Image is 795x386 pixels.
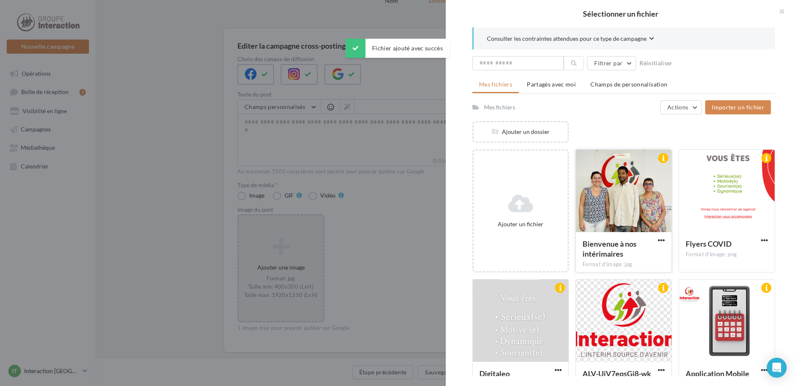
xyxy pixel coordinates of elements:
[459,10,782,17] h2: Sélectionner un fichier
[686,251,768,258] div: Format d'image: png
[705,100,771,114] button: Importer un fichier
[660,100,702,114] button: Actions
[712,104,764,111] span: Importer un fichier
[583,261,665,268] div: Format d'image: jpg
[474,128,568,136] div: Ajouter un dossier
[484,103,515,111] div: Mes fichiers
[583,239,637,258] span: Bienvenue à nos intérimaires
[487,35,647,43] span: Consulter les contraintes attendues pour ce type de campagne
[636,58,676,68] button: Réinitialiser
[346,39,449,58] div: Fichier ajouté avec succès
[487,34,654,45] button: Consulter les contraintes attendues pour ce type de campagne
[477,220,564,228] div: Ajouter un fichier
[667,104,688,111] span: Actions
[527,81,576,88] span: Partagés avec moi
[686,239,731,248] span: Flyers COVID
[587,56,636,70] button: Filtrer par
[767,358,787,378] div: Open Intercom Messenger
[479,369,510,378] span: Digitaleo
[590,81,667,88] span: Champs de personnalisation
[479,81,512,88] span: Mes fichiers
